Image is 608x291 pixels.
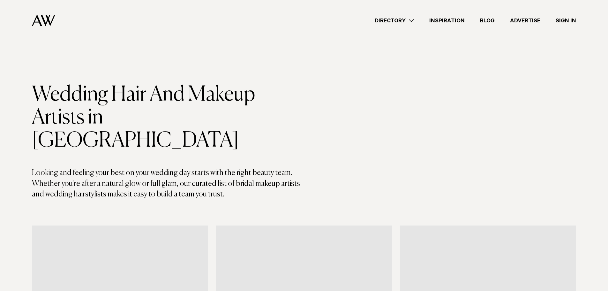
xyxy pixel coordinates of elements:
[32,14,55,26] img: Auckland Weddings Logo
[32,168,304,200] p: Looking and feeling your best on your wedding day starts with the right beauty team. Whether you'...
[422,16,472,25] a: Inspiration
[502,16,548,25] a: Advertise
[472,16,502,25] a: Blog
[32,83,304,152] h1: Wedding Hair And Makeup Artists in [GEOGRAPHIC_DATA]
[367,16,422,25] a: Directory
[548,16,584,25] a: Sign In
